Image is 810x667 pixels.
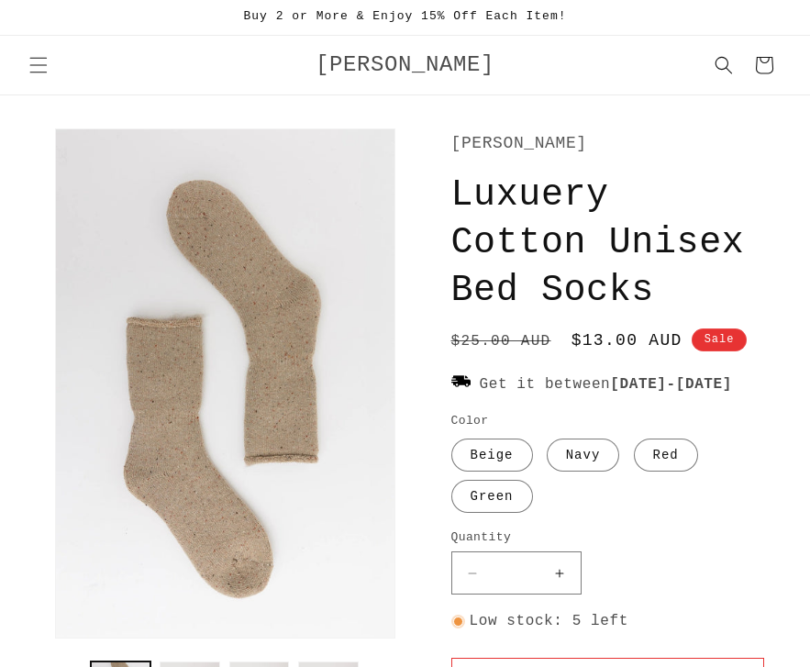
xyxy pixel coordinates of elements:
[692,328,748,351] span: Sale
[451,172,765,315] h1: Luxuery Cotton Unisex Bed Socks
[451,608,765,635] p: Low stock: 5 left
[451,480,533,513] label: Green
[704,45,744,85] summary: Search
[610,376,732,393] strong: -
[451,439,533,472] label: Beige
[243,9,566,23] span: Buy 2 or More & Enjoy 15% Off Each Item!
[451,372,471,395] img: 1670915.png
[610,376,666,393] span: [DATE]
[571,328,682,353] span: $13.00 AUD
[451,330,551,352] s: $25.00 AUD
[547,439,620,472] label: Navy
[634,439,698,472] label: Red
[316,52,494,77] span: [PERSON_NAME]
[18,45,59,85] summary: Menu
[451,528,765,547] label: Quantity
[451,128,765,158] p: [PERSON_NAME]
[451,372,765,398] p: Get it between
[676,376,732,393] span: [DATE]
[451,412,491,430] legend: Color
[308,48,501,83] a: [PERSON_NAME]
